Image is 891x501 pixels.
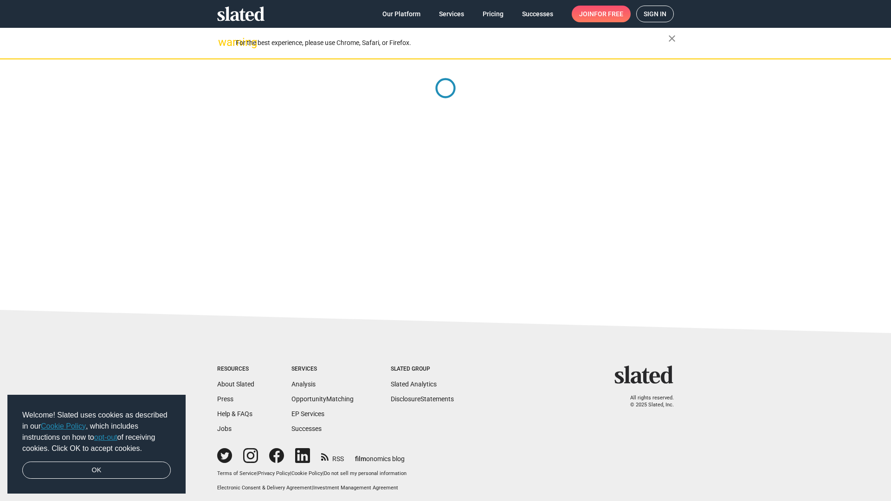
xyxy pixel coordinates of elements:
[382,6,420,22] span: Our Platform
[217,425,232,432] a: Jobs
[666,33,678,44] mat-icon: close
[375,6,428,22] a: Our Platform
[291,366,354,373] div: Services
[515,6,561,22] a: Successes
[391,395,454,403] a: DisclosureStatements
[355,455,366,462] span: film
[291,395,354,403] a: OpportunityMatching
[217,380,254,388] a: About Slated
[579,6,623,22] span: Join
[391,366,454,373] div: Slated Group
[290,470,291,476] span: |
[236,37,668,49] div: For the best experience, please use Chrome, Safari, or Firefox.
[258,470,290,476] a: Privacy Policy
[636,6,674,22] a: Sign in
[324,470,407,477] button: Do not sell my personal information
[522,6,553,22] span: Successes
[313,485,398,491] a: Investment Management Agreement
[217,395,233,403] a: Press
[257,470,258,476] span: |
[323,470,324,476] span: |
[620,395,674,408] p: All rights reserved. © 2025 Slated, Inc.
[321,449,344,463] a: RSS
[41,422,86,430] a: Cookie Policy
[312,485,313,491] span: |
[439,6,464,22] span: Services
[291,425,322,432] a: Successes
[391,380,437,388] a: Slated Analytics
[217,470,257,476] a: Terms of Service
[7,395,186,494] div: cookieconsent
[291,410,324,417] a: EP Services
[291,380,316,388] a: Analysis
[217,366,254,373] div: Resources
[94,433,117,441] a: opt-out
[355,447,405,463] a: filmonomics blog
[594,6,623,22] span: for free
[644,6,666,22] span: Sign in
[475,6,511,22] a: Pricing
[432,6,471,22] a: Services
[217,410,252,417] a: Help & FAQs
[218,37,229,48] mat-icon: warning
[572,6,631,22] a: Joinfor free
[22,410,171,454] span: Welcome! Slated uses cookies as described in our , which includes instructions on how to of recei...
[291,470,323,476] a: Cookie Policy
[217,485,312,491] a: Electronic Consent & Delivery Agreement
[22,462,171,479] a: dismiss cookie message
[483,6,504,22] span: Pricing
